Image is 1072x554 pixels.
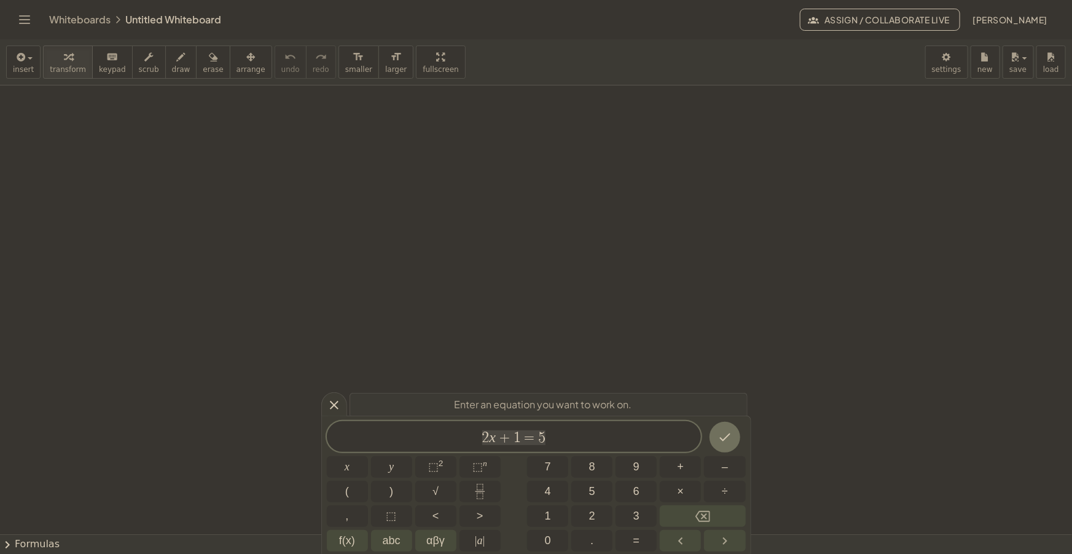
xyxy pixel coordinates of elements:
span: save [1009,65,1027,74]
button: ) [371,481,412,502]
span: . [590,532,593,549]
span: 4 [545,483,551,500]
button: Fraction [460,481,501,502]
span: ) [389,483,393,500]
span: new [977,65,993,74]
button: arrange [230,46,272,79]
button: draw [165,46,197,79]
button: 6 [616,481,657,502]
span: erase [203,65,223,74]
span: + [678,459,684,475]
span: = [521,430,539,445]
button: format_sizesmaller [338,46,379,79]
button: 3 [616,505,657,527]
span: 3 [633,508,640,524]
span: f(x) [339,532,355,549]
span: = [633,532,640,549]
button: Placeholder [371,505,412,527]
button: Alphabet [371,530,412,552]
button: Done [710,422,740,453]
button: load [1036,46,1066,79]
button: new [971,46,1000,79]
button: insert [6,46,41,79]
span: redo [313,65,329,74]
span: 1 [545,508,551,524]
button: undoundo [275,46,307,79]
button: 5 [571,481,612,502]
span: smaller [345,65,372,74]
span: ÷ [722,483,728,500]
button: 9 [616,456,657,478]
span: 5 [538,430,546,445]
span: a [475,532,485,549]
span: Assign / Collaborate Live [810,14,950,25]
button: Less than [415,505,456,527]
span: | [475,534,477,547]
button: Backspace [660,505,745,527]
span: + [496,430,514,445]
button: fullscreen [416,46,465,79]
span: 8 [589,459,595,475]
button: Toggle navigation [15,10,34,30]
sup: n [483,459,487,468]
span: × [678,483,684,500]
span: fullscreen [423,65,458,74]
button: save [1003,46,1034,79]
sup: 2 [439,459,444,468]
span: 2 [589,508,595,524]
button: 1 [527,505,568,527]
a: Whiteboards [49,14,111,26]
span: – [722,459,728,475]
span: [PERSON_NAME] [972,14,1047,25]
var: x [490,429,496,445]
span: draw [172,65,190,74]
button: erase [196,46,230,79]
button: 4 [527,481,568,502]
button: Greek alphabet [415,530,456,552]
span: 2 [482,430,490,445]
button: redoredo [306,46,336,79]
button: transform [43,46,93,79]
span: 1 [514,430,521,445]
button: x [327,456,368,478]
button: Assign / Collaborate Live [800,9,960,31]
button: [PERSON_NAME] [963,9,1057,31]
span: 7 [545,459,551,475]
span: ⬚ [386,508,397,524]
span: arrange [237,65,265,74]
span: larger [385,65,407,74]
span: ⬚ [472,461,483,473]
i: undo [284,50,296,65]
button: Divide [704,481,745,502]
button: ( [327,481,368,502]
i: keyboard [106,50,118,65]
span: | [483,534,485,547]
button: . [571,530,612,552]
span: scrub [139,65,159,74]
button: Minus [704,456,745,478]
i: redo [315,50,327,65]
span: αβγ [426,532,445,549]
button: Squared [415,456,456,478]
button: Right arrow [704,530,745,552]
span: < [432,508,439,524]
span: load [1043,65,1059,74]
button: Functions [327,530,368,552]
span: 6 [633,483,640,500]
span: > [477,508,483,524]
span: x [345,459,350,475]
button: Left arrow [660,530,701,552]
i: format_size [353,50,364,65]
span: Enter an equation you want to work on. [455,397,632,412]
button: settings [925,46,968,79]
span: settings [932,65,961,74]
button: Equals [616,530,657,552]
button: Greater than [460,505,501,527]
span: undo [281,65,300,74]
span: abc [383,532,401,549]
button: , [327,505,368,527]
i: format_size [390,50,402,65]
button: Times [660,481,701,502]
span: transform [50,65,86,74]
button: format_sizelarger [378,46,413,79]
